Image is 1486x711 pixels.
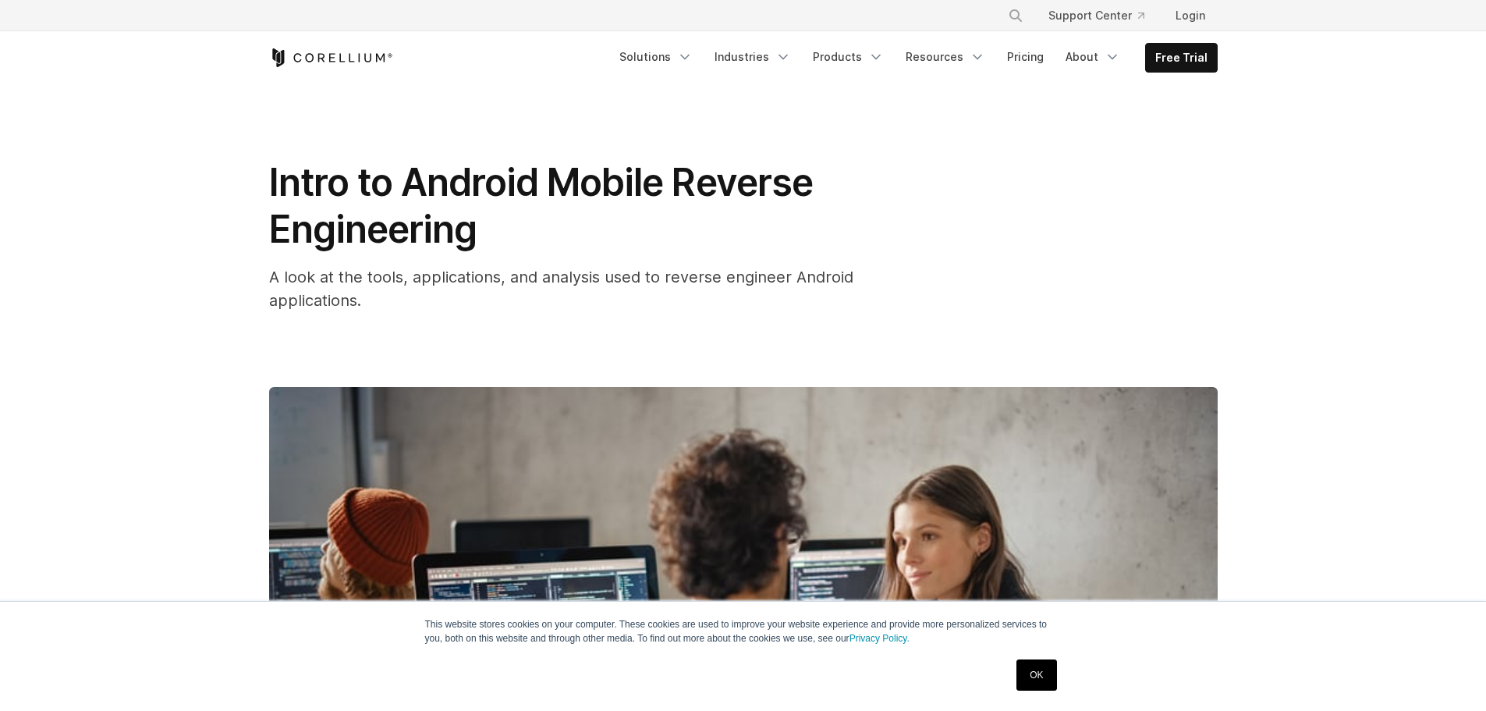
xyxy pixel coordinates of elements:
a: Free Trial [1146,44,1217,72]
a: Solutions [610,43,702,71]
a: Support Center [1036,2,1157,30]
p: This website stores cookies on your computer. These cookies are used to improve your website expe... [425,617,1062,645]
a: Products [803,43,893,71]
div: Navigation Menu [610,43,1218,73]
a: Login [1163,2,1218,30]
button: Search [1002,2,1030,30]
a: About [1056,43,1130,71]
a: OK [1016,659,1056,691]
a: Privacy Policy. [849,633,910,644]
a: Resources [896,43,995,71]
a: Pricing [998,43,1053,71]
div: Navigation Menu [989,2,1218,30]
a: Industries [705,43,800,71]
span: Intro to Android Mobile Reverse Engineering [269,159,813,252]
span: A look at the tools, applications, and analysis used to reverse engineer Android applications. [269,268,853,310]
a: Corellium Home [269,48,393,67]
